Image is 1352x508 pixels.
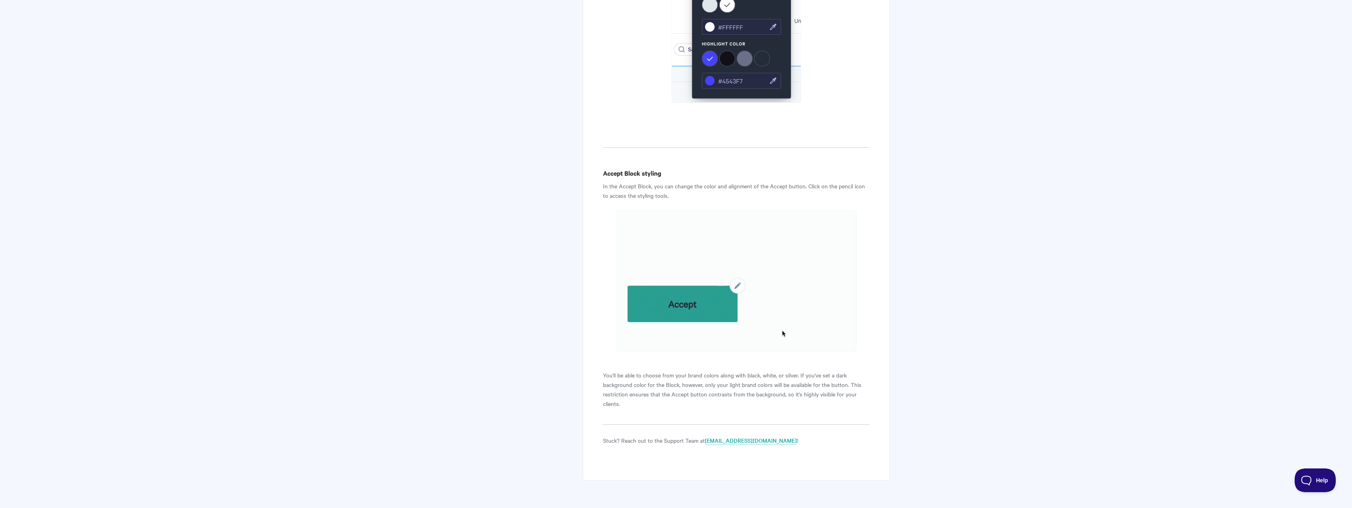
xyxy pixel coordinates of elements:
h4: Accept Block styling [603,168,869,178]
iframe: Toggle Customer Support [1295,468,1336,492]
p: Stuck? Reach out to the Support Team at ! [603,436,869,445]
a: [EMAIL_ADDRESS][DOMAIN_NAME] [705,436,797,445]
p: In the Accept Block, you can change the color and alignment of the Accept button. Click on the pe... [603,181,869,200]
p: You'll be able to choose from your brand colors along with black, white, or silver. If you've set... [603,370,869,408]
